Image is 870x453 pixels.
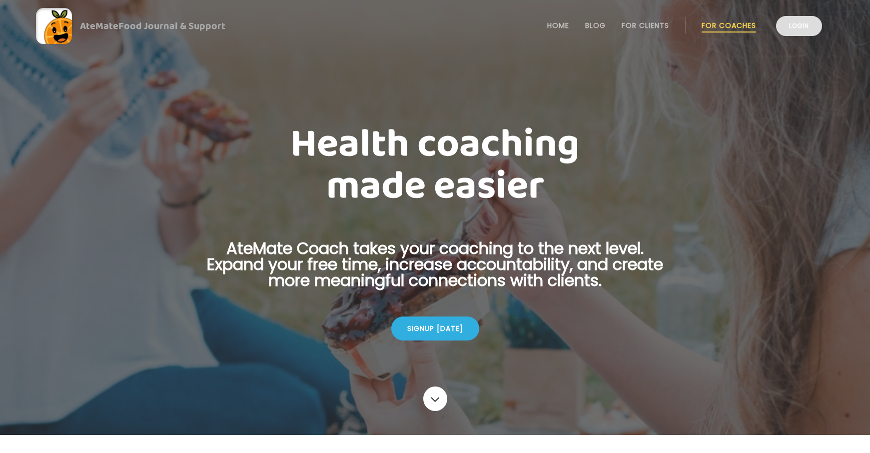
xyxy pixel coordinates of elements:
[72,18,225,34] div: AteMate
[191,123,679,207] h1: Health coaching made easier
[36,8,834,44] a: AteMateFood Journal & Support
[622,21,669,29] a: For Clients
[547,21,569,29] a: Home
[776,16,822,36] a: Login
[391,316,479,340] div: Signup [DATE]
[191,240,679,300] p: AteMate Coach takes your coaching to the next level. Expand your free time, increase accountabili...
[702,21,756,29] a: For Coaches
[585,21,606,29] a: Blog
[118,18,225,34] span: Food Journal & Support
